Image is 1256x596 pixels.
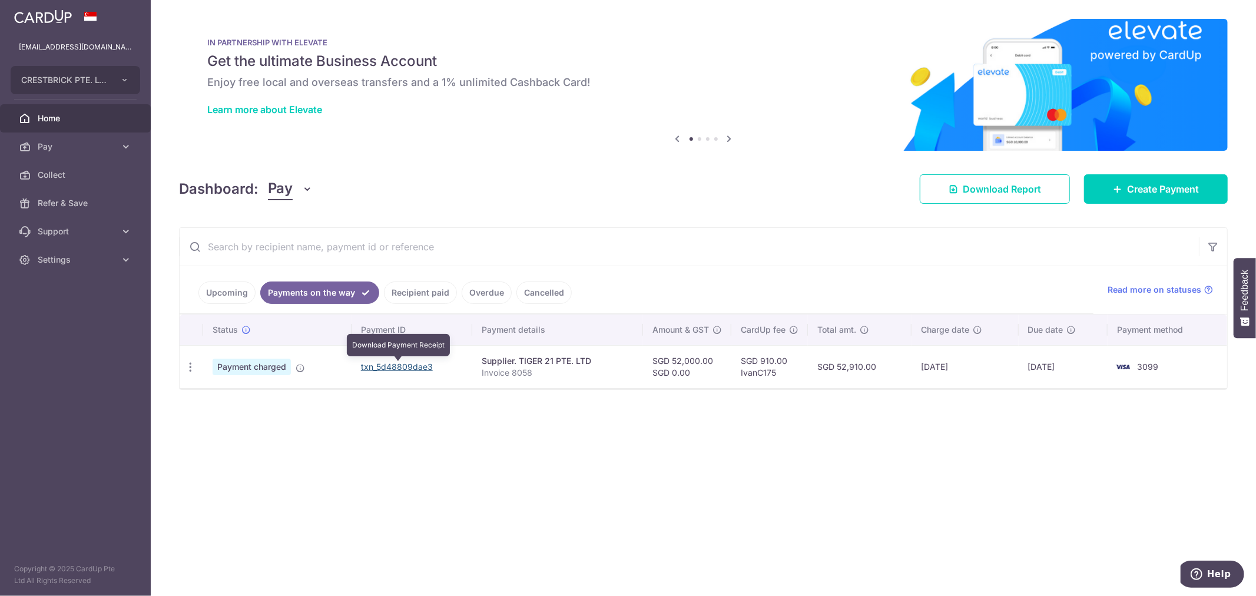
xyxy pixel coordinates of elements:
[1111,360,1135,374] img: Bank Card
[912,345,1018,388] td: [DATE]
[361,362,433,372] a: txn_5d48809dae3
[1127,182,1199,196] span: Create Payment
[38,169,115,181] span: Collect
[516,282,572,304] a: Cancelled
[921,324,969,336] span: Charge date
[38,197,115,209] span: Refer & Save
[1181,561,1244,590] iframe: Opens a widget where you can find more information
[1108,284,1201,296] span: Read more on statuses
[482,367,634,379] p: Invoice 8058
[38,226,115,237] span: Support
[652,324,709,336] span: Amount & GST
[963,182,1041,196] span: Download Report
[1137,362,1158,372] span: 3099
[1108,284,1213,296] a: Read more on statuses
[731,345,808,388] td: SGD 910.00 IvanC175
[817,324,856,336] span: Total amt.
[1028,324,1063,336] span: Due date
[1084,174,1228,204] a: Create Payment
[207,104,322,115] a: Learn more about Elevate
[462,282,512,304] a: Overdue
[920,174,1070,204] a: Download Report
[213,324,238,336] span: Status
[260,282,379,304] a: Payments on the way
[207,52,1199,71] h5: Get the ultimate Business Account
[268,178,313,200] button: Pay
[741,324,786,336] span: CardUp fee
[21,74,108,86] span: CRESTBRICK PTE. LTD.
[179,178,259,200] h4: Dashboard:
[384,282,457,304] a: Recipient paid
[482,355,634,367] div: Supplier. TIGER 21 PTE. LTD
[180,228,1199,266] input: Search by recipient name, payment id or reference
[1240,270,1250,311] span: Feedback
[352,314,472,345] th: Payment ID
[38,112,115,124] span: Home
[1019,345,1108,388] td: [DATE]
[207,38,1199,47] p: IN PARTNERSHIP WITH ELEVATE
[11,66,140,94] button: CRESTBRICK PTE. LTD.
[207,75,1199,90] h6: Enjoy free local and overseas transfers and a 1% unlimited Cashback Card!
[198,282,256,304] a: Upcoming
[268,178,293,200] span: Pay
[808,345,912,388] td: SGD 52,910.00
[19,41,132,53] p: [EMAIL_ADDRESS][DOMAIN_NAME]
[643,345,731,388] td: SGD 52,000.00 SGD 0.00
[38,141,115,153] span: Pay
[38,254,115,266] span: Settings
[14,9,72,24] img: CardUp
[1108,314,1227,345] th: Payment method
[179,19,1228,151] img: Renovation banner
[472,314,643,345] th: Payment details
[213,359,291,375] span: Payment charged
[1234,258,1256,338] button: Feedback - Show survey
[347,334,450,356] div: Download Payment Receipt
